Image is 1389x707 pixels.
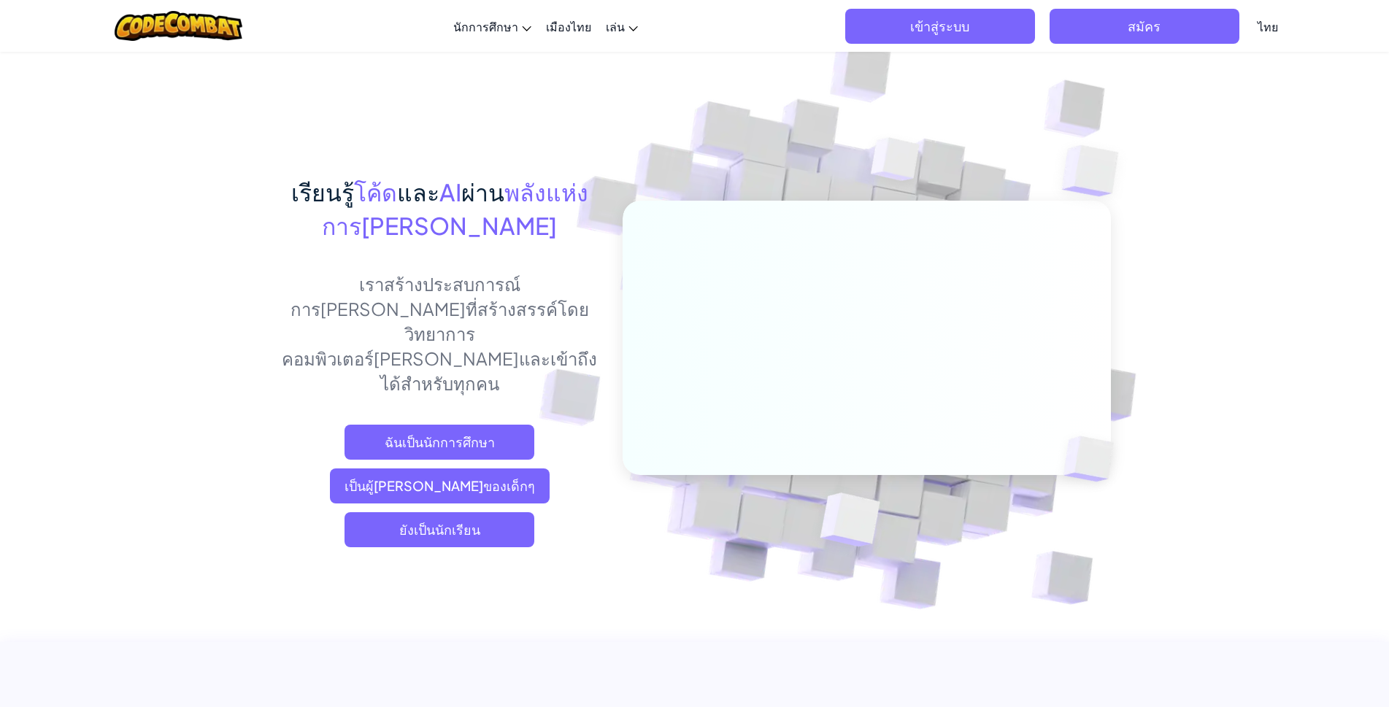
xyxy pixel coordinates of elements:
font: เล่น [606,19,625,34]
a: ฉันเป็นนักการศึกษา [345,425,534,460]
button: เข้าสู่ระบบ [845,9,1035,44]
font: ฉันเป็นนักการศึกษา [385,433,495,450]
font: ยังเป็นนักเรียน [399,521,480,538]
font: โค้ด [354,177,397,206]
font: ไทย [1258,19,1278,34]
a: นักการศึกษา [446,7,539,46]
img: ลูกบาศก์ทับซ้อนกัน [1033,109,1159,233]
font: เมืองไทย [546,19,591,34]
img: ลูกบาศก์ทับซ้อนกัน [843,109,948,217]
font: ผ่าน [461,177,504,206]
font: เราสร้างประสบการณ์การ[PERSON_NAME]ที่สร้างสรรค์โดยวิทยาการคอมพิวเตอร์[PERSON_NAME]และเข้าถึงได้สำ... [282,273,597,394]
img: โลโก้ CodeCombat [115,11,242,41]
font: นักการศึกษา [453,19,518,34]
font: สมัคร [1128,18,1161,34]
font: AI [439,177,461,206]
a: เมืองไทย [539,7,599,46]
a: เล่น [599,7,645,46]
font: และ [397,177,439,206]
button: สมัคร [1050,9,1239,44]
a: ไทย [1250,7,1285,46]
button: ยังเป็นนักเรียน [345,512,534,547]
font: เข้าสู่ระบบ [910,18,969,34]
font: เรียนรู้ [291,177,354,206]
a: เป็นผู้[PERSON_NAME]ของเด็กๆ [330,468,550,503]
img: ลูกบาศก์ทับซ้อนกัน [784,462,915,583]
img: ลูกบาศก์ทับซ้อนกัน [1039,406,1148,512]
font: เป็นผู้[PERSON_NAME]ของเด็กๆ [345,477,535,494]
